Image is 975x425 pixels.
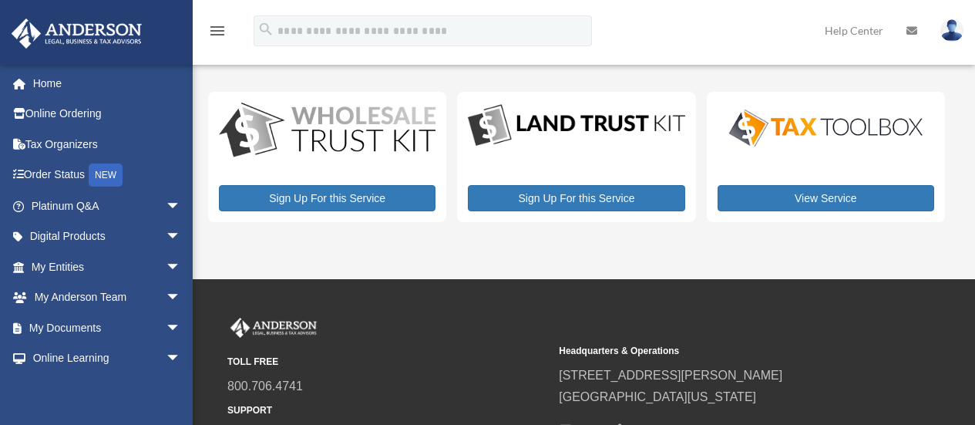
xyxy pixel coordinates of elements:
[227,379,303,393] a: 800.706.4741
[559,369,782,382] a: [STREET_ADDRESS][PERSON_NAME]
[166,251,197,283] span: arrow_drop_down
[166,282,197,314] span: arrow_drop_down
[89,164,123,187] div: NEW
[166,191,197,222] span: arrow_drop_down
[11,312,204,343] a: My Documentsarrow_drop_down
[227,318,320,338] img: Anderson Advisors Platinum Portal
[11,99,204,130] a: Online Ordering
[11,251,204,282] a: My Entitiesarrow_drop_down
[718,185,934,211] a: View Service
[219,185,435,211] a: Sign Up For this Service
[11,221,197,252] a: Digital Productsarrow_drop_down
[11,160,204,191] a: Order StatusNEW
[166,312,197,344] span: arrow_drop_down
[559,390,756,403] a: [GEOGRAPHIC_DATA][US_STATE]
[166,221,197,253] span: arrow_drop_down
[468,185,684,211] a: Sign Up For this Service
[7,19,146,49] img: Anderson Advisors Platinum Portal
[166,343,197,375] span: arrow_drop_down
[219,103,435,160] img: WS-Trust-Kit-lgo-1.jpg
[11,129,204,160] a: Tax Organizers
[468,103,684,149] img: LandTrust_lgo-1.jpg
[559,343,879,359] small: Headquarters & Operations
[227,403,548,419] small: SUPPORT
[227,354,548,370] small: TOLL FREE
[11,191,204,221] a: Platinum Q&Aarrow_drop_down
[208,22,227,40] i: menu
[11,282,204,313] a: My Anderson Teamarrow_drop_down
[257,21,274,38] i: search
[940,19,963,42] img: User Pic
[208,27,227,40] a: menu
[11,68,204,99] a: Home
[11,343,204,374] a: Online Learningarrow_drop_down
